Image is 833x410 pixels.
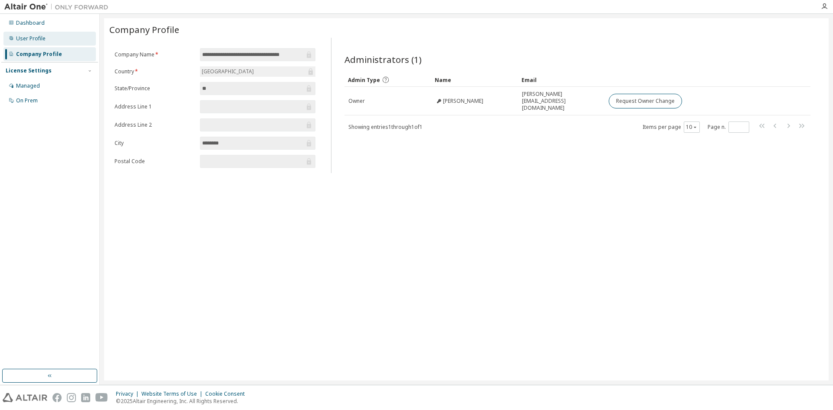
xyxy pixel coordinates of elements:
span: Showing entries 1 through 1 of 1 [348,123,423,131]
button: 10 [686,124,698,131]
span: Administrators (1) [344,53,422,66]
label: State/Province [115,85,195,92]
div: User Profile [16,35,46,42]
div: Privacy [116,390,141,397]
div: [GEOGRAPHIC_DATA] [200,67,255,76]
img: Altair One [4,3,113,11]
img: altair_logo.svg [3,393,47,402]
div: On Prem [16,97,38,104]
span: Owner [348,98,365,105]
img: facebook.svg [52,393,62,402]
span: Page n. [708,121,749,133]
div: Website Terms of Use [141,390,205,397]
button: Request Owner Change [609,94,682,108]
img: youtube.svg [95,393,108,402]
label: Company Name [115,51,195,58]
img: linkedin.svg [81,393,90,402]
label: City [115,140,195,147]
img: instagram.svg [67,393,76,402]
div: [GEOGRAPHIC_DATA] [200,66,315,77]
div: Cookie Consent [205,390,250,397]
label: Postal Code [115,158,195,165]
span: [PERSON_NAME] [443,98,483,105]
div: Email [521,73,601,87]
div: Name [435,73,515,87]
div: Dashboard [16,20,45,26]
label: Address Line 1 [115,103,195,110]
span: Admin Type [348,76,380,84]
div: Company Profile [16,51,62,58]
div: Managed [16,82,40,89]
p: © 2025 Altair Engineering, Inc. All Rights Reserved. [116,397,250,405]
span: Company Profile [109,23,179,36]
span: Items per page [643,121,700,133]
label: Country [115,68,195,75]
label: Address Line 2 [115,121,195,128]
span: [PERSON_NAME][EMAIL_ADDRESS][DOMAIN_NAME] [522,91,601,112]
div: License Settings [6,67,52,74]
